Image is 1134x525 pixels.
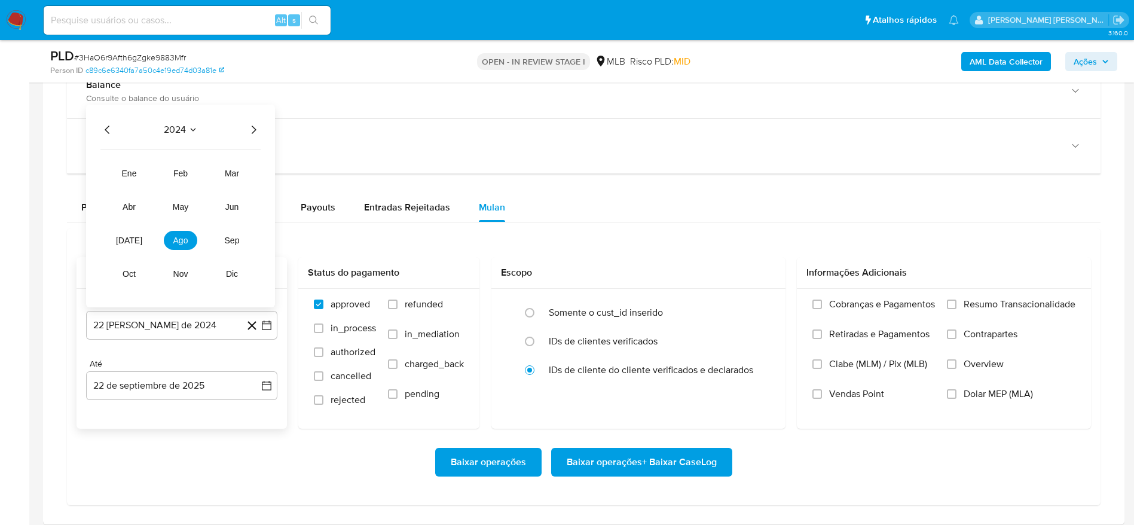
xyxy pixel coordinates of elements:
[970,52,1043,71] b: AML Data Collector
[988,14,1109,26] p: lucas.santiago@mercadolivre.com
[85,65,224,76] a: c89c6e6340fa7a50c4e19ed74d03a81e
[949,15,959,25] a: Notificações
[873,14,937,26] span: Atalhos rápidos
[961,52,1051,71] button: AML Data Collector
[44,13,331,28] input: Pesquise usuários ou casos...
[276,14,286,26] span: Alt
[301,12,326,29] button: search-icon
[1108,28,1128,38] span: 3.160.0
[477,53,590,70] p: OPEN - IN REVIEW STAGE I
[630,55,690,68] span: Risco PLD:
[1112,14,1125,26] a: Sair
[50,46,74,65] b: PLD
[1074,52,1097,71] span: Ações
[292,14,296,26] span: s
[595,55,625,68] div: MLB
[50,65,83,76] b: Person ID
[1065,52,1117,71] button: Ações
[674,54,690,68] span: MID
[74,51,186,63] span: # 3HaO6r9Afth6gZgke9883Mfr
